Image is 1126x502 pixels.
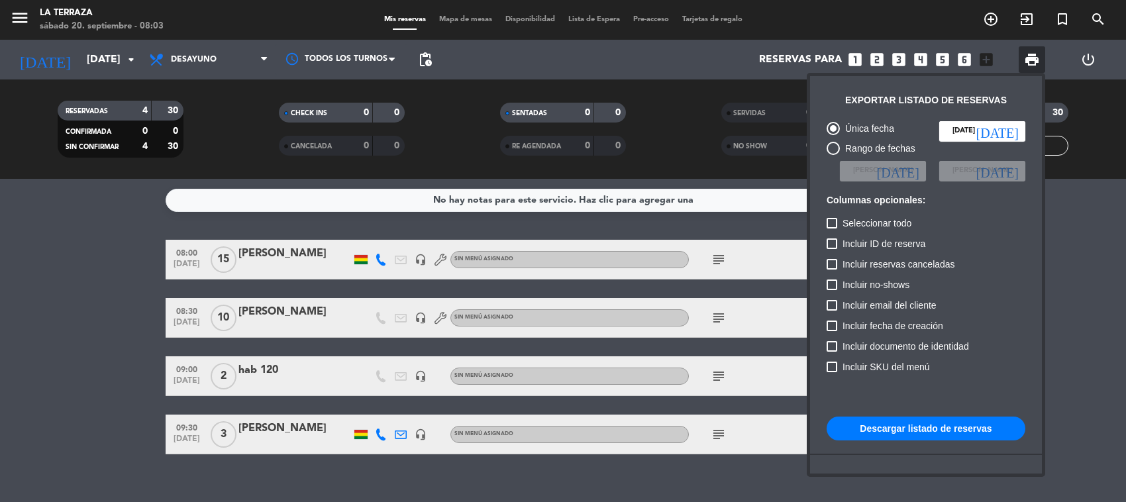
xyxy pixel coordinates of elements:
[853,165,913,177] span: [PERSON_NAME]
[843,277,909,293] span: Incluir no-shows
[827,417,1025,440] button: Descargar listado de reservas
[843,236,925,252] span: Incluir ID de reserva
[976,164,1019,177] i: [DATE]
[843,256,955,272] span: Incluir reservas canceladas
[827,195,1025,206] h6: Columnas opcionales:
[1024,52,1040,68] span: print
[843,318,943,334] span: Incluir fecha de creación
[840,121,894,136] div: Única fecha
[976,125,1019,138] i: [DATE]
[845,93,1007,108] div: Exportar listado de reservas
[843,359,930,375] span: Incluir SKU del menú
[843,338,969,354] span: Incluir documento de identidad
[843,215,911,231] span: Seleccionar todo
[952,165,1012,177] span: [PERSON_NAME]
[840,141,915,156] div: Rango de fechas
[843,297,937,313] span: Incluir email del cliente
[877,164,919,177] i: [DATE]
